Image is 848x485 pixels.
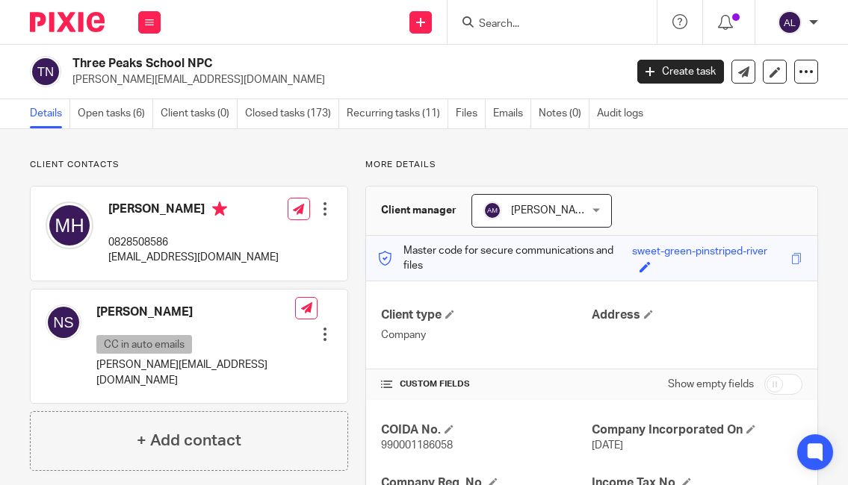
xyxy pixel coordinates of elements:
img: svg%3E [778,10,802,34]
input: Search [477,18,612,31]
div: sweet-green-pinstriped-river [632,244,767,261]
p: Client contacts [30,159,348,171]
h3: Client manager [381,203,457,218]
a: Emails [493,99,531,128]
p: More details [365,159,818,171]
i: Primary [212,201,227,216]
p: CC in auto emails [96,335,192,354]
a: Client tasks (0) [161,99,238,128]
img: svg%3E [483,201,501,219]
h4: + Add contact [137,429,241,452]
a: Closed tasks (173) [245,99,339,128]
img: svg%3E [46,304,81,340]
a: Recurring tasks (11) [347,99,448,128]
a: Details [30,99,70,128]
h4: [PERSON_NAME] [96,304,295,320]
h4: Client type [381,307,592,323]
label: Show empty fields [668,377,754,392]
a: Notes (0) [539,99,589,128]
h4: Address [592,307,802,323]
a: Files [456,99,486,128]
img: svg%3E [46,201,93,249]
span: [PERSON_NAME] [511,205,593,216]
h4: [PERSON_NAME] [108,201,279,220]
img: svg%3E [30,56,61,87]
a: Create task [637,60,724,84]
p: Master code for secure communications and files [377,243,632,274]
p: 0828508586 [108,235,279,250]
img: Pixie [30,12,105,32]
h2: Three Peaks School NPC [72,56,507,72]
span: 990001186058 [381,440,453,451]
p: [PERSON_NAME][EMAIL_ADDRESS][DOMAIN_NAME] [72,72,615,87]
h4: COIDA No. [381,422,592,438]
p: [EMAIL_ADDRESS][DOMAIN_NAME] [108,250,279,265]
a: Open tasks (6) [78,99,153,128]
h4: CUSTOM FIELDS [381,378,592,390]
p: [PERSON_NAME][EMAIL_ADDRESS][DOMAIN_NAME] [96,357,295,388]
p: Company [381,328,592,342]
a: Audit logs [597,99,651,128]
h4: Company Incorporated On [592,422,802,438]
span: [DATE] [592,440,623,451]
